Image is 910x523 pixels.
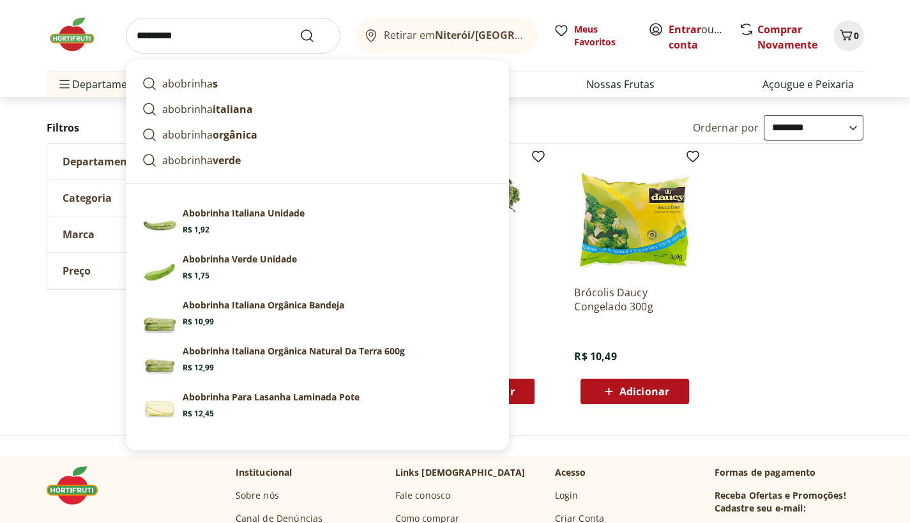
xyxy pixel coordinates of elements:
[555,489,579,502] a: Login
[669,22,725,52] span: ou
[236,466,292,479] p: Institucional
[137,96,498,122] a: abobrinhaitaliana
[137,340,498,386] a: PrincipalAbobrinha Italiana Orgânica Natural Da Terra 600gR$ 12,99
[47,216,239,252] button: Marca
[236,489,279,502] a: Sobre nós
[183,363,214,373] span: R$ 12,99
[162,102,253,117] p: abobrinha
[63,228,95,241] span: Marca
[137,202,498,248] a: Abobrinha Italiana UnidadeAbobrinha Italiana UnidadeR$ 1,92
[57,69,72,100] button: Menu
[183,253,297,266] p: Abobrinha Verde Unidade
[47,253,239,289] button: Preço
[183,391,360,404] p: Abobrinha Para Lasanha Laminada Pote
[183,317,214,327] span: R$ 10,99
[57,69,149,100] span: Departamentos
[574,154,695,275] img: Brócolis Daucy Congelado 300g
[162,127,257,142] p: abobrinha
[137,122,498,148] a: abobrinhaorgânica
[47,466,110,504] img: Hortifruti
[554,23,633,49] a: Meus Favoritos
[669,22,701,36] a: Entrar
[183,299,344,312] p: Abobrinha Italiana Orgânica Bandeja
[669,22,739,52] a: Criar conta
[47,180,239,216] button: Categoria
[183,207,305,220] p: Abobrinha Italiana Unidade
[619,386,669,397] span: Adicionar
[833,20,864,51] button: Carrinho
[555,466,586,479] p: Acesso
[183,409,214,419] span: R$ 12,45
[384,29,525,41] span: Retirar em
[183,225,209,235] span: R$ 1,92
[693,121,759,135] label: Ordernar por
[63,264,91,277] span: Preço
[137,148,498,173] a: abobrinhaverde
[213,128,257,142] strong: orgânica
[715,502,806,515] h3: Cadastre seu e-mail:
[580,379,689,404] button: Adicionar
[213,102,253,116] strong: italiana
[142,345,178,381] img: Principal
[137,248,498,294] a: PrincipalAbobrinha Verde UnidadeR$ 1,75
[435,28,580,42] b: Niterói/[GEOGRAPHIC_DATA]
[137,386,498,432] a: PrincipalAbobrinha Para Lasanha Laminada PoteR$ 12,45
[137,294,498,340] a: PrincipalAbobrinha Italiana Orgânica BandejaR$ 10,99
[183,271,209,281] span: R$ 1,75
[574,23,633,49] span: Meus Favoritos
[213,77,218,91] strong: s
[126,18,340,54] input: search
[715,466,864,479] p: Formas de pagamento
[137,71,498,96] a: abobrinhas
[142,207,178,243] img: Abobrinha Italiana Unidade
[586,77,655,92] a: Nossas Frutas
[395,466,526,479] p: Links [DEMOGRAPHIC_DATA]
[574,349,616,363] span: R$ 10,49
[47,144,239,179] button: Departamento
[162,76,218,91] p: abobrinha
[47,115,239,140] h2: Filtros
[63,155,138,168] span: Departamento
[356,18,538,54] button: Retirar emNiterói/[GEOGRAPHIC_DATA]
[142,299,178,335] img: Principal
[574,285,695,314] a: Brócolis Daucy Congelado 300g
[854,29,859,42] span: 0
[142,253,178,289] img: Principal
[395,489,451,502] a: Fale conosco
[47,15,110,54] img: Hortifruti
[715,489,846,502] h3: Receba Ofertas e Promoções!
[213,153,241,167] strong: verde
[63,192,112,204] span: Categoria
[142,391,178,427] img: Principal
[162,153,241,168] p: abobrinha
[183,345,405,358] p: Abobrinha Italiana Orgânica Natural Da Terra 600g
[300,28,330,43] button: Submit Search
[757,22,817,52] a: Comprar Novamente
[762,77,854,92] a: Açougue e Peixaria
